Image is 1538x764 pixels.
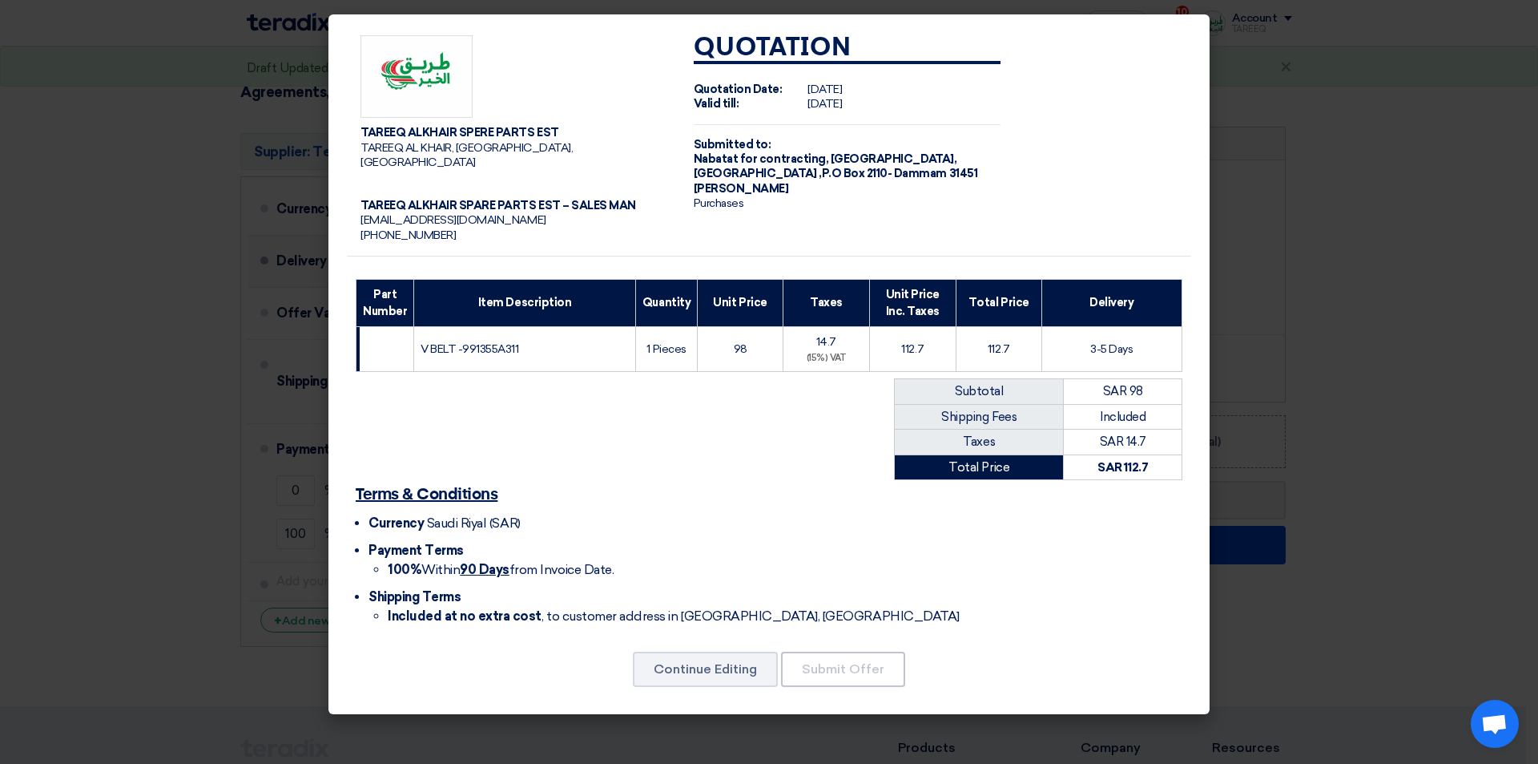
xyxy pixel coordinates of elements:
span: Purchases [694,196,744,210]
span: Payment Terms [368,543,464,558]
span: [DATE] [807,97,842,111]
span: [PHONE_NUMBER] [360,228,456,242]
u: Terms & Conditions [356,487,497,503]
div: TAREEQ ALKHAIR SPERE PARTS EST [360,126,668,140]
button: Continue Editing [633,652,778,687]
strong: Submitted to: [694,138,771,152]
span: Within from Invoice Date. [388,562,614,577]
span: Currency [368,515,424,531]
strong: Quotation [694,35,852,61]
li: , to customer address in [GEOGRAPHIC_DATA], [GEOGRAPHIC_DATA] [388,607,1182,626]
th: Delivery [1041,279,1182,326]
span: 112.7 [988,342,1010,356]
span: Nabatat for contracting, [694,152,828,166]
td: SAR 98 [1064,379,1182,405]
span: 112.7 [901,342,924,356]
span: 3-5 Days [1090,342,1133,356]
span: Saudi Riyal (SAR) [427,515,521,531]
span: Shipping Terms [368,589,461,604]
img: Company Logo [360,35,473,119]
td: Shipping Fees [895,404,1064,430]
button: Submit Offer [781,652,905,687]
span: 1 Pieces [646,342,686,356]
th: Part Number [356,279,414,326]
td: Total Price [895,455,1064,480]
span: SAR 14.7 [1100,435,1146,449]
strong: 100% [388,562,421,577]
span: 14.7 [816,335,836,349]
th: Item Description [414,279,636,326]
div: Open chat [1471,700,1519,748]
th: Unit Price Inc. Taxes [869,279,956,326]
div: TAREEQ ALKHAIR SPARE PARTS EST – SALES MAN [360,199,668,213]
span: 98 [734,342,747,356]
div: (15%) VAT [790,352,863,366]
th: Total Price [956,279,1041,326]
th: Taxes [783,279,869,326]
th: Quantity [635,279,697,326]
td: Taxes [895,430,1064,455]
span: [DATE] [807,83,842,96]
strong: Included at no extra cost [388,608,542,624]
span: [EMAIL_ADDRESS][DOMAIN_NAME] [360,213,546,227]
span: [GEOGRAPHIC_DATA], [GEOGRAPHIC_DATA] ,P.O Box 2110- Dammam 31451 [694,152,977,180]
strong: Valid till: [694,97,739,111]
span: V BELT -991355A311 [421,342,518,356]
th: Unit Price [698,279,783,326]
strong: Quotation Date: [694,83,783,96]
span: Included [1100,410,1145,424]
span: TAREEQ AL KHAIR, [GEOGRAPHIC_DATA], [GEOGRAPHIC_DATA] [360,141,573,169]
td: Subtotal [895,379,1064,405]
span: [PERSON_NAME] [694,182,789,196]
strong: SAR 112.7 [1097,460,1148,475]
u: 90 Days [460,562,509,577]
